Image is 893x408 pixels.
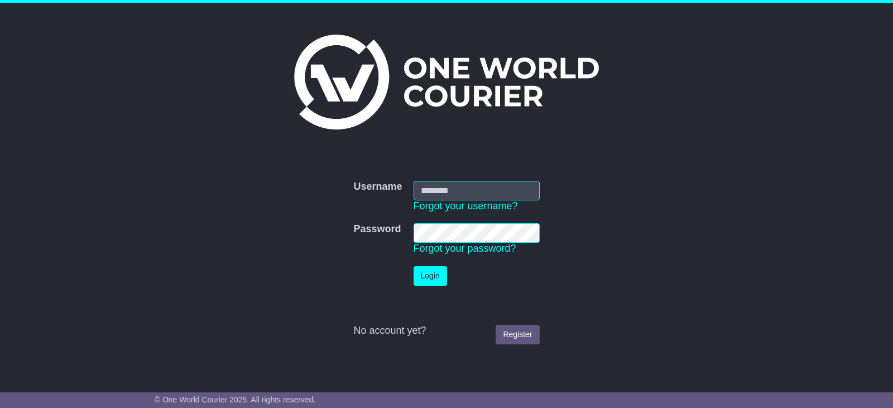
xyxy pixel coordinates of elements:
[414,243,516,254] a: Forgot your password?
[353,181,402,193] label: Username
[414,266,447,286] button: Login
[294,35,599,129] img: One World
[353,325,539,337] div: No account yet?
[414,200,518,212] a: Forgot your username?
[155,395,316,404] span: © One World Courier 2025. All rights reserved.
[496,325,539,344] a: Register
[353,223,401,236] label: Password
